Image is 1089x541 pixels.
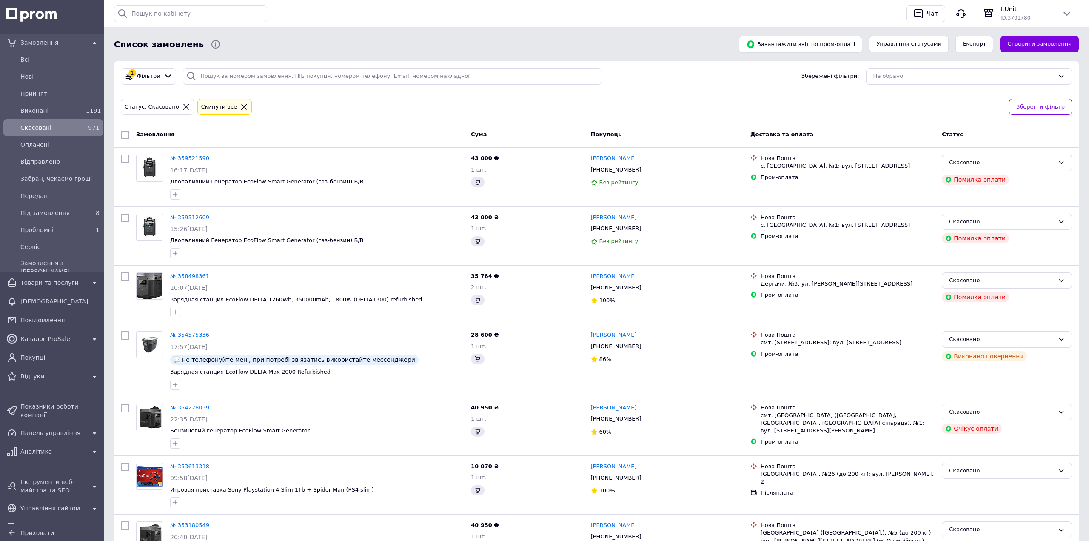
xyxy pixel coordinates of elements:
div: Виконано повернення [942,351,1027,361]
span: 1 [96,226,100,233]
span: Cума [471,131,487,137]
a: № 353180549 [170,522,209,528]
a: Зарядная станция EcoFlow DELTA 1260Wh, 350000mAh, 1800W (DELTA1300) refurbished [170,296,422,303]
div: Нова Пошта [761,214,935,221]
a: [PERSON_NAME] [591,404,637,412]
span: Бензиновий генератор EcoFlow Smart Generator [170,427,310,434]
span: 40 950 ₴ [471,404,499,411]
span: Нові [20,72,100,81]
input: Пошук за номером замовлення, ПІБ покупця, номером телефону, Email, номером накладної [183,68,602,85]
span: 10:07[DATE] [170,284,208,291]
span: Гаманець компанії [20,523,86,531]
div: Скасовано [949,467,1055,475]
span: 09:58[DATE] [170,475,208,481]
span: [DEMOGRAPHIC_DATA] [20,297,100,306]
div: Не обрано [873,72,1055,81]
span: Збережені фільтри: [801,72,859,80]
span: 1 шт. [471,474,486,481]
span: Доставка та оплата [750,131,813,137]
div: [PHONE_NUMBER] [589,164,643,175]
span: Каталог ProSale [20,335,86,343]
div: Нова Пошта [761,331,935,339]
div: с. [GEOGRAPHIC_DATA], №1: вул. [STREET_ADDRESS] [761,221,935,229]
div: смт. [GEOGRAPHIC_DATA] ([GEOGRAPHIC_DATA], [GEOGRAPHIC_DATA]. [GEOGRAPHIC_DATA] сільрада), №1: ву... [761,412,935,435]
span: 28 600 ₴ [471,332,499,338]
span: 2 шт. [471,284,486,290]
div: Помилка оплати [942,175,1009,185]
span: ID: 3731780 [1001,15,1030,21]
span: Управління сайтом [20,504,86,512]
div: Нова Пошта [761,404,935,412]
div: Помилка оплати [942,233,1009,243]
span: 971 [88,124,100,131]
div: Пром-оплата [761,438,935,446]
span: Статус [942,131,963,137]
span: Проблемні [20,226,83,234]
span: Замовлення [20,38,86,47]
span: Без рейтингу [599,179,639,186]
a: № 359512609 [170,214,209,220]
div: Дергачи, №3: ул. [PERSON_NAME][STREET_ADDRESS] [761,280,935,288]
button: Управління статусами [869,36,949,52]
span: 86% [599,356,612,362]
span: 1 шт. [471,415,486,422]
span: Інструменти веб-майстра та SEO [20,478,86,495]
span: Фільтри [137,72,160,80]
div: [PHONE_NUMBER] [589,282,643,293]
div: [PHONE_NUMBER] [589,223,643,234]
span: Відправлено [20,157,100,166]
a: Двопаливний Генератор EcoFlow Smart Generator (газ-бензин) Б/В [170,178,364,185]
div: Нова Пошта [761,463,935,470]
img: :speech_balloon: [174,356,180,363]
div: Cкинути все [200,103,239,112]
a: Фото товару [136,272,163,300]
div: [PHONE_NUMBER] [589,341,643,352]
span: 22:35[DATE] [170,416,208,423]
a: Створити замовлення [1000,36,1079,52]
div: 1 [128,69,136,77]
span: 1 шт. [471,225,486,232]
span: Товари та послуги [20,278,86,287]
span: Скасовані [20,123,83,132]
div: Скасовано [949,335,1055,344]
div: с. [GEOGRAPHIC_DATA], №1: вул. [STREET_ADDRESS] [761,162,935,170]
span: Зберегти фільтр [1016,103,1065,112]
div: Статус: Скасовано [123,103,181,112]
div: Нова Пошта [761,521,935,529]
button: Завантажити звіт по пром-оплаті [739,36,862,53]
a: Фото товару [136,214,163,241]
span: 17:57[DATE] [170,343,208,350]
div: Пром-оплата [761,174,935,181]
span: Оплачені [20,140,100,149]
span: Список замовлень [114,38,204,51]
a: Фото товару [136,155,163,182]
span: не телефонуйте мені, при потребі зв'язатись використайте мессенджери [182,356,415,363]
button: Зберегти фільтр [1009,99,1072,115]
div: [PHONE_NUMBER] [589,472,643,484]
span: 20:40[DATE] [170,534,208,541]
a: Фото товару [136,331,163,358]
span: 35 784 ₴ [471,273,499,279]
span: 1 шт. [471,533,486,540]
div: смт. [STREET_ADDRESS]: вул. [STREET_ADDRESS] [761,339,935,346]
img: Фото товару [137,405,163,430]
div: Нова Пошта [761,155,935,162]
span: Двопаливний Генератор EcoFlow Smart Generator (газ-бензин) Б/В [170,237,364,243]
span: 8 [96,209,100,216]
span: 16:17[DATE] [170,167,208,174]
a: Фото товару [136,404,163,431]
span: Прийняті [20,89,100,98]
a: Зарядная станция EcoFlow DELTA Max 2000 Refurbished [170,369,331,375]
input: Пошук по кабінету [114,5,267,22]
a: Игровая приставка Sony Playstation 4 Slim 1Tb + Spider-Man (PS4 slim) [170,487,374,493]
div: Пром-оплата [761,291,935,299]
a: № 359521590 [170,155,209,161]
div: Нова Пошта [761,272,935,280]
span: Повідомлення [20,316,100,324]
span: 1191 [86,107,101,114]
a: [PERSON_NAME] [591,272,637,281]
div: Пром-оплата [761,350,935,358]
div: Скасовано [949,408,1055,417]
